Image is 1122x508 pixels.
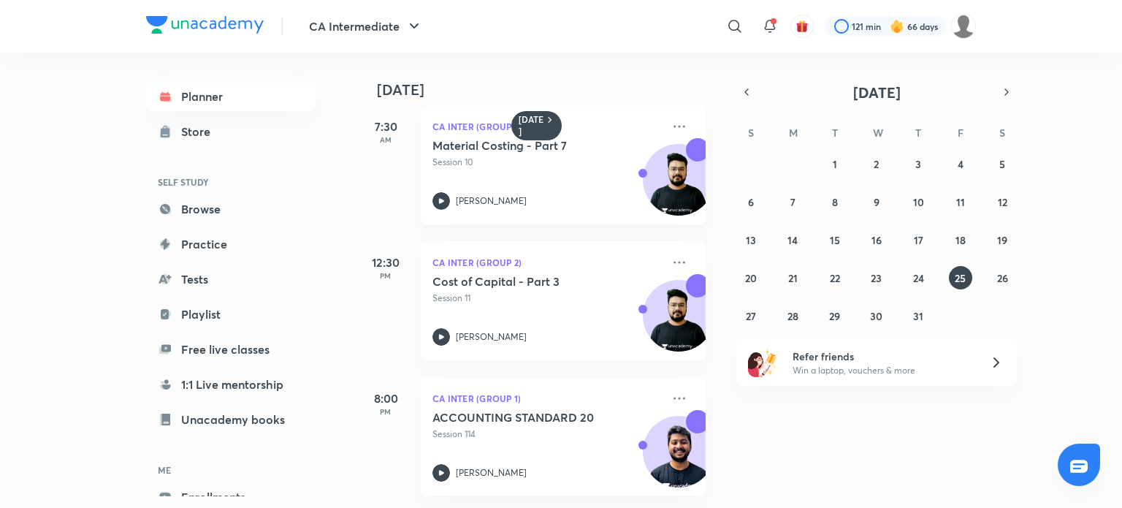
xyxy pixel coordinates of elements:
[377,81,720,99] h4: [DATE]
[871,271,882,285] abbr: July 23, 2025
[519,114,544,137] h6: [DATE]
[915,157,921,171] abbr: July 3, 2025
[874,157,879,171] abbr: July 2, 2025
[913,271,924,285] abbr: July 24, 2025
[146,170,316,194] h6: SELF STUDY
[788,271,798,285] abbr: July 21, 2025
[913,195,924,209] abbr: July 10, 2025
[991,190,1014,213] button: July 12, 2025
[890,19,904,34] img: streak
[865,228,888,251] button: July 16, 2025
[356,407,415,416] p: PM
[790,15,814,38] button: avatar
[781,228,804,251] button: July 14, 2025
[832,195,838,209] abbr: July 8, 2025
[830,233,840,247] abbr: July 15, 2025
[865,152,888,175] button: July 2, 2025
[146,300,316,329] a: Playlist
[865,304,888,327] button: July 30, 2025
[999,126,1005,140] abbr: Saturday
[456,330,527,344] p: [PERSON_NAME]
[958,126,963,140] abbr: Friday
[746,233,756,247] abbr: July 13, 2025
[781,190,804,213] button: July 7, 2025
[356,271,415,280] p: PM
[833,157,837,171] abbr: July 1, 2025
[823,190,847,213] button: July 8, 2025
[644,424,714,494] img: Avatar
[781,304,804,327] button: July 28, 2025
[907,190,930,213] button: July 10, 2025
[356,118,415,135] h5: 7:30
[432,274,614,289] h5: Cost of Capital - Part 3
[146,265,316,294] a: Tests
[997,271,1008,285] abbr: July 26, 2025
[790,195,795,209] abbr: July 7, 2025
[907,266,930,289] button: July 24, 2025
[356,254,415,271] h5: 12:30
[432,138,614,153] h5: Material Costing - Part 7
[432,156,662,169] p: Session 10
[874,195,879,209] abbr: July 9, 2025
[793,364,972,377] p: Win a laptop, vouchers & more
[955,233,966,247] abbr: July 18, 2025
[956,195,965,209] abbr: July 11, 2025
[949,190,972,213] button: July 11, 2025
[991,152,1014,175] button: July 5, 2025
[991,228,1014,251] button: July 19, 2025
[949,228,972,251] button: July 18, 2025
[915,126,921,140] abbr: Thursday
[146,335,316,364] a: Free live classes
[787,233,798,247] abbr: July 14, 2025
[997,233,1007,247] abbr: July 19, 2025
[991,266,1014,289] button: July 26, 2025
[146,194,316,224] a: Browse
[644,152,714,222] img: Avatar
[432,390,662,407] p: CA Inter (Group 1)
[356,390,415,407] h5: 8:00
[949,152,972,175] button: July 4, 2025
[356,135,415,144] p: AM
[823,228,847,251] button: July 15, 2025
[432,118,662,135] p: CA Inter (Group 1)
[748,348,777,377] img: referral
[146,82,316,111] a: Planner
[432,428,662,441] p: Session 114
[907,152,930,175] button: July 3, 2025
[745,271,757,285] abbr: July 20, 2025
[913,309,923,323] abbr: July 31, 2025
[781,266,804,289] button: July 21, 2025
[951,14,976,39] img: dhanak
[870,309,882,323] abbr: July 30, 2025
[865,266,888,289] button: July 23, 2025
[432,410,614,425] h5: ACCOUNTING STANDARD 20
[432,254,662,271] p: CA Inter (Group 2)
[456,466,527,479] p: [PERSON_NAME]
[907,304,930,327] button: July 31, 2025
[949,266,972,289] button: July 25, 2025
[829,309,840,323] abbr: July 29, 2025
[300,12,432,41] button: CA Intermediate
[146,458,316,482] h6: ME
[999,157,1005,171] abbr: July 5, 2025
[739,266,763,289] button: July 20, 2025
[146,117,316,146] a: Store
[739,190,763,213] button: July 6, 2025
[746,309,756,323] abbr: July 27, 2025
[823,304,847,327] button: July 29, 2025
[146,16,264,37] a: Company Logo
[146,405,316,434] a: Unacademy books
[998,195,1007,209] abbr: July 12, 2025
[795,20,809,33] img: avatar
[739,228,763,251] button: July 13, 2025
[907,228,930,251] button: July 17, 2025
[865,190,888,213] button: July 9, 2025
[871,233,882,247] abbr: July 16, 2025
[739,304,763,327] button: July 27, 2025
[757,82,996,102] button: [DATE]
[832,126,838,140] abbr: Tuesday
[432,292,662,305] p: Session 11
[830,271,840,285] abbr: July 22, 2025
[914,233,923,247] abbr: July 17, 2025
[793,349,972,364] h6: Refer friends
